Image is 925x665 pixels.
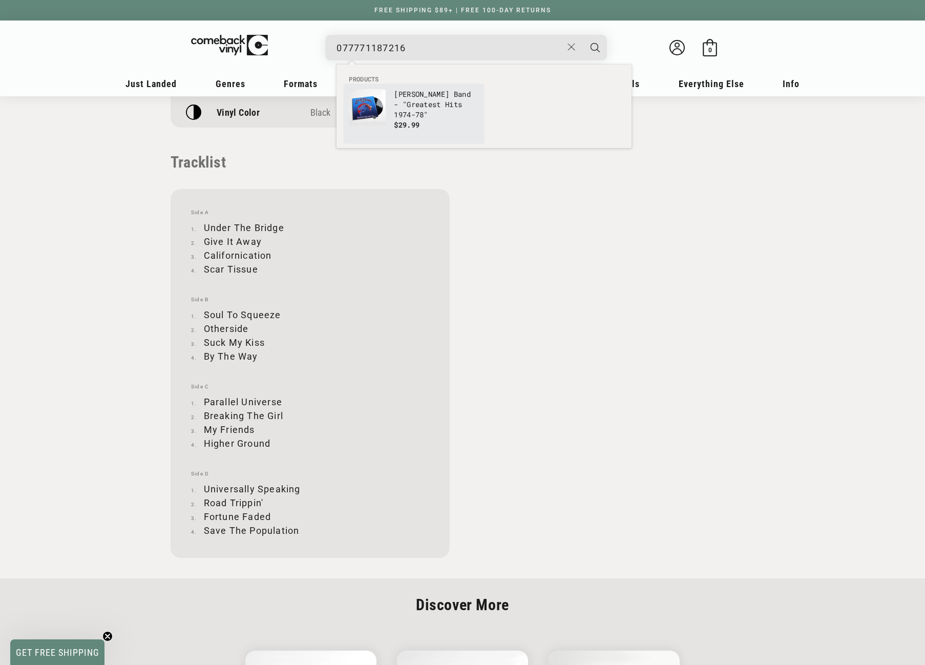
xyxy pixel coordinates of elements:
span: $29.99 [394,120,419,130]
li: Universally Speaking [191,482,429,496]
button: Close [562,36,581,58]
span: Formats [284,78,318,89]
span: Just Landed [125,78,177,89]
li: Suck My Kiss [191,336,429,349]
a: FREE SHIPPING $89+ | FREE 100-DAY RETURNS [364,7,561,14]
span: Side A [191,210,429,216]
span: Genres [216,78,245,89]
li: Californication [191,248,429,262]
li: Fortune Faded [191,510,429,524]
li: products: Steve Miller Band - "Greatest Hits 1974-78" [344,84,484,143]
span: Side D [191,471,429,477]
span: Info [783,78,800,89]
span: Side B [191,297,429,303]
button: Close teaser [102,631,113,641]
li: Otherside [191,322,429,336]
input: When autocomplete results are available use up and down arrows to review and enter to select [337,37,562,58]
div: GET FREE SHIPPINGClose teaser [10,639,104,665]
li: Road Trippin' [191,496,429,510]
a: Steve Miller Band - "Greatest Hits 1974-78" [PERSON_NAME] Band - "Greatest Hits 1974-78" $29.99 [349,89,479,138]
li: Scar Tissue [191,262,429,276]
li: By The Way [191,349,429,363]
li: Save The Population [191,524,429,537]
span: Everything Else [679,78,744,89]
li: Under The Bridge [191,221,429,235]
span: Side C [191,384,429,390]
span: 0 [708,46,712,54]
button: Search [582,35,608,60]
li: My Friends [191,423,429,437]
div: Products [337,65,632,148]
span: Black [310,107,331,118]
div: Search [325,35,607,60]
p: Vinyl Color [217,107,260,118]
li: Breaking The Girl [191,409,429,423]
p: Tracklist [171,153,450,171]
li: Give It Away [191,235,429,248]
li: Higher Ground [191,437,429,450]
li: Parallel Universe [191,395,429,409]
li: Soul To Squeeze [191,308,429,322]
img: Steve Miller Band - "Greatest Hits 1974-78" [349,89,386,126]
li: Products [344,75,624,84]
p: [PERSON_NAME] Band - "Greatest Hits 1974-78" [394,89,479,120]
span: GET FREE SHIPPING [16,647,99,658]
